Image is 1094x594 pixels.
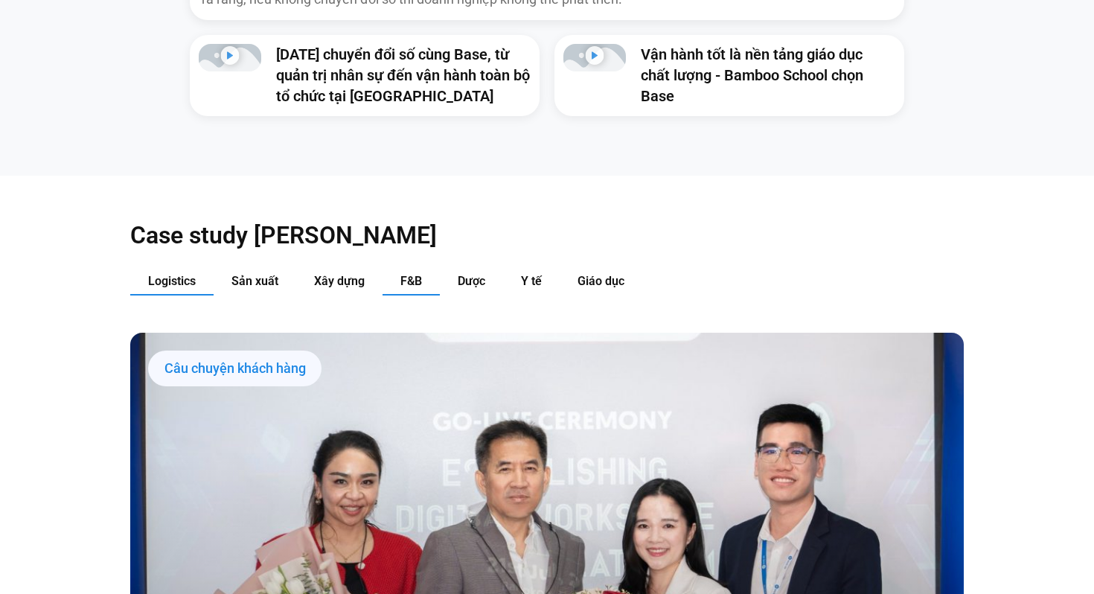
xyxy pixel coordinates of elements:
[231,274,278,288] span: Sản xuất
[276,45,530,105] a: [DATE] chuyển đổi số cùng Base, từ quản trị nhân sự đến vận hành toàn bộ tổ chức tại [GEOGRAPHIC_...
[578,274,624,288] span: Giáo dục
[400,274,422,288] span: F&B
[148,274,196,288] span: Logistics
[458,274,485,288] span: Dược
[221,46,240,70] div: Phát video
[586,46,604,70] div: Phát video
[521,274,542,288] span: Y tế
[314,274,365,288] span: Xây dựng
[148,351,322,386] div: Câu chuyện khách hàng
[130,220,964,250] h2: Case study [PERSON_NAME]
[641,45,863,105] a: Vận hành tốt là nền tảng giáo dục chất lượng - Bamboo School chọn Base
